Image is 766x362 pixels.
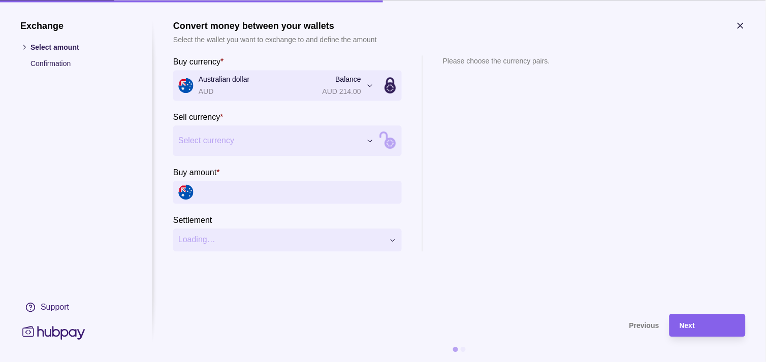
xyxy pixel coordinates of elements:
[173,111,224,123] label: Sell currency
[30,42,132,53] p: Select amount
[629,322,659,330] span: Previous
[680,322,695,330] span: Next
[173,216,212,224] p: Settlement
[173,168,216,177] p: Buy amount
[173,314,659,337] button: Previous
[30,58,132,69] p: Confirmation
[178,185,194,200] img: au
[173,166,220,178] label: Buy amount
[173,113,220,121] p: Sell currency
[20,20,132,31] h1: Exchange
[199,181,397,204] input: amount
[173,55,224,68] label: Buy currency
[173,34,377,45] p: Select the wallet you want to exchange to and define the amount
[20,297,132,318] a: Support
[173,20,377,31] h1: Convert money between your wallets
[443,55,550,67] p: Please choose the currency pairs.
[173,57,220,66] p: Buy currency
[669,314,746,337] button: Next
[173,214,212,226] label: Settlement
[41,302,69,313] div: Support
